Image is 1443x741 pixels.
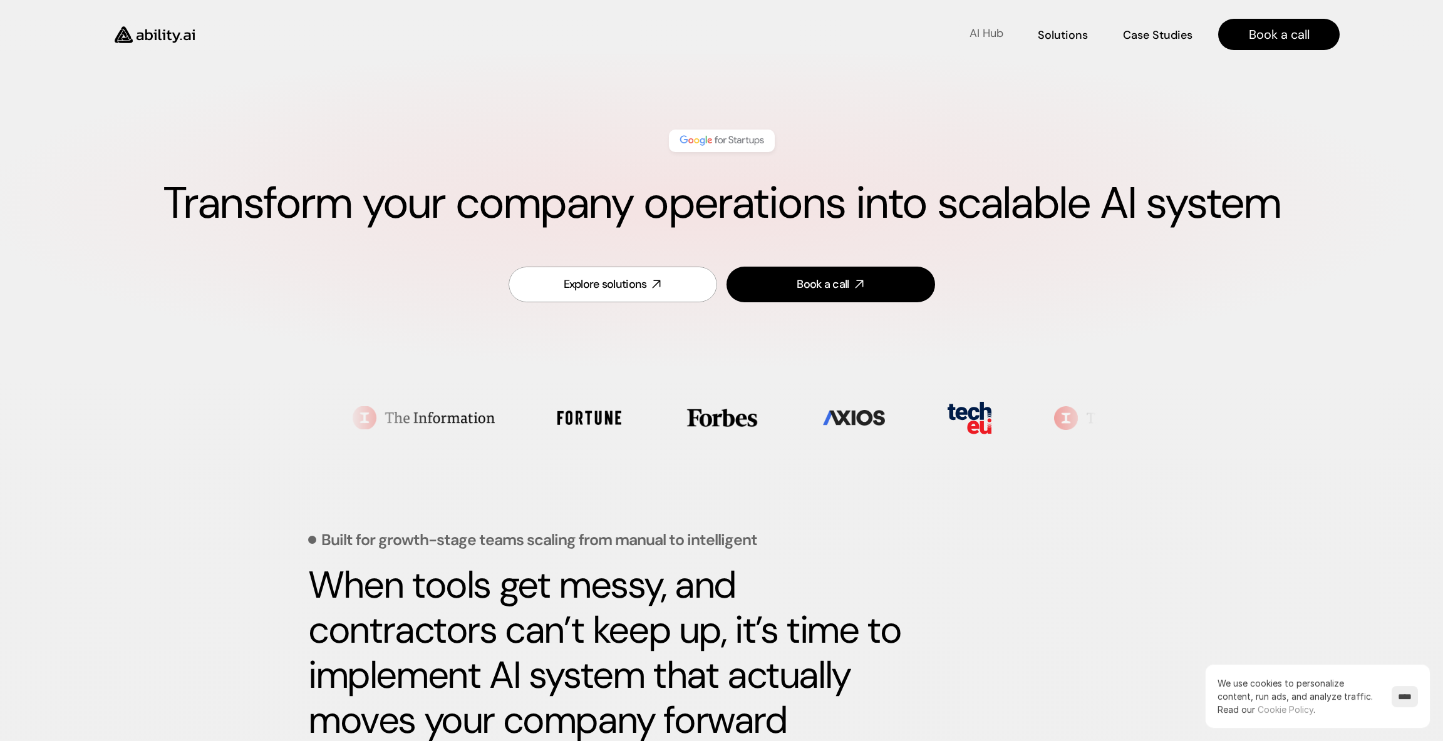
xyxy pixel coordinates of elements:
[321,532,757,548] p: Built for growth-stage teams scaling from manual to intelligent
[1038,24,1088,46] a: Solutions
[1218,19,1340,50] a: Book a call
[1218,704,1315,715] span: Read our .
[797,277,849,292] div: Book a call
[969,24,1003,46] a: AI Hub
[50,177,1393,230] h1: Transform your company operations into scalable AI system
[1249,26,1310,43] p: Book a call
[212,19,1340,50] nav: Main navigation
[1122,24,1193,46] a: Case Studies
[1218,677,1379,716] p: We use cookies to personalize content, run ads, and analyze traffic.
[1258,704,1313,715] a: Cookie Policy
[1038,28,1088,43] p: Solutions
[727,267,935,302] a: Book a call
[564,277,647,292] div: Explore solutions
[970,26,1003,41] p: AI Hub
[509,267,717,302] a: Explore solutions
[1123,28,1192,43] p: Case Studies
